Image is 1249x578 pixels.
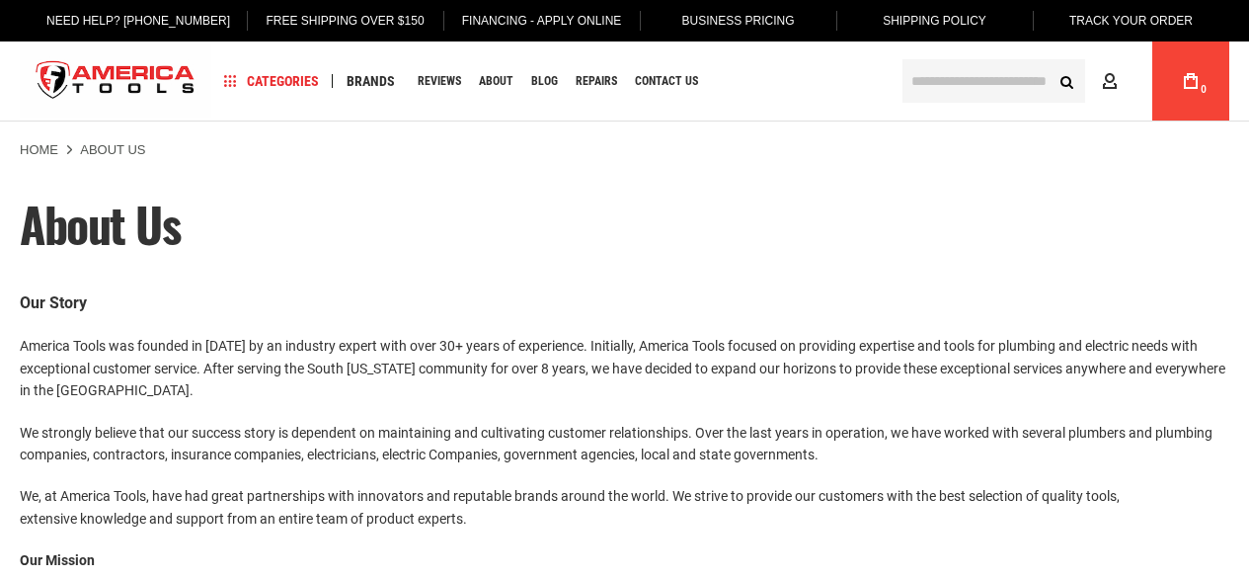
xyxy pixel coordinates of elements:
a: Contact Us [626,68,707,95]
a: Home [20,141,58,159]
span: About Us [20,189,180,259]
p: We strongly believe that our success story is dependent on maintaining and cultivating customer r... [20,422,1229,466]
span: Shipping Policy [883,14,986,28]
button: Search [1048,62,1085,100]
p: Our Story [20,290,1229,316]
img: America Tools [20,44,211,119]
a: 0 [1172,41,1210,121]
a: About [470,68,522,95]
a: Reviews [409,68,470,95]
a: Brands [338,68,404,95]
span: Blog [531,75,558,87]
a: Categories [215,68,328,95]
span: Categories [224,74,319,88]
span: Repairs [576,75,617,87]
p: We, at America Tools, have had great partnerships with innovators and reputable brands around the... [20,485,1229,530]
a: store logo [20,44,211,119]
a: Repairs [567,68,626,95]
span: Reviews [418,75,461,87]
span: Contact Us [635,75,698,87]
span: 0 [1201,84,1207,95]
span: About [479,75,513,87]
a: Blog [522,68,567,95]
strong: About Us [80,142,145,157]
span: Brands [347,74,395,88]
p: America Tools was founded in [DATE] by an industry expert with over 30+ years of experience. Init... [20,335,1229,401]
p: Our Mission [20,549,1229,571]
